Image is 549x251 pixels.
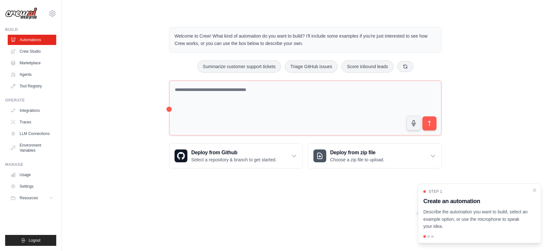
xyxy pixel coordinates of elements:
button: Resources [8,193,56,203]
div: Operate [5,98,56,103]
iframe: Chat Widget [517,220,549,251]
div: Build [5,27,56,32]
span: Logout [29,238,40,243]
a: Settings [8,181,56,192]
h3: Create an automation [423,197,528,206]
p: Describe the automation you want to build, select an example option, or use the microphone to spe... [423,208,528,230]
span: Resources [20,195,38,201]
h3: Deploy from Github [191,149,276,157]
a: Marketplace [8,58,56,68]
p: Welcome to Crew! What kind of automation do you want to build? I'll include some examples if you'... [175,32,436,47]
a: Environment Variables [8,140,56,156]
a: Integrations [8,105,56,116]
p: Choose a zip file to upload. [330,157,384,163]
a: Automations [8,35,56,45]
button: Logout [5,235,56,246]
a: Agents [8,69,56,80]
a: LLM Connections [8,129,56,139]
button: Triage GitHub issues [285,60,337,73]
a: Crew Studio [8,46,56,57]
img: Logo [5,7,37,20]
button: Score inbound leads [341,60,393,73]
button: Summarize customer support tickets [197,60,281,73]
div: Manage [5,162,56,167]
a: Usage [8,170,56,180]
p: Select a repository & branch to get started. [191,157,276,163]
a: Tool Registry [8,81,56,91]
button: Close walkthrough [532,188,537,193]
a: Traces [8,117,56,127]
h3: Deploy from zip file [330,149,384,157]
span: Step 1 [428,189,442,194]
